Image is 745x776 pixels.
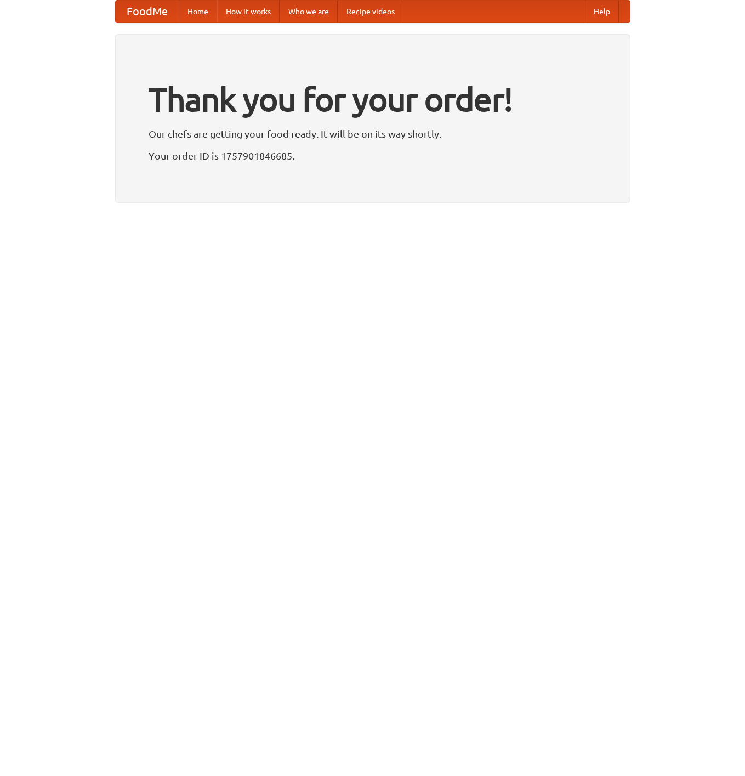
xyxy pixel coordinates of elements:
a: Who we are [280,1,338,22]
a: How it works [217,1,280,22]
a: Help [585,1,619,22]
a: Home [179,1,217,22]
p: Our chefs are getting your food ready. It will be on its way shortly. [149,126,597,142]
p: Your order ID is 1757901846685. [149,148,597,164]
a: Recipe videos [338,1,403,22]
h1: Thank you for your order! [149,73,597,126]
a: FoodMe [116,1,179,22]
